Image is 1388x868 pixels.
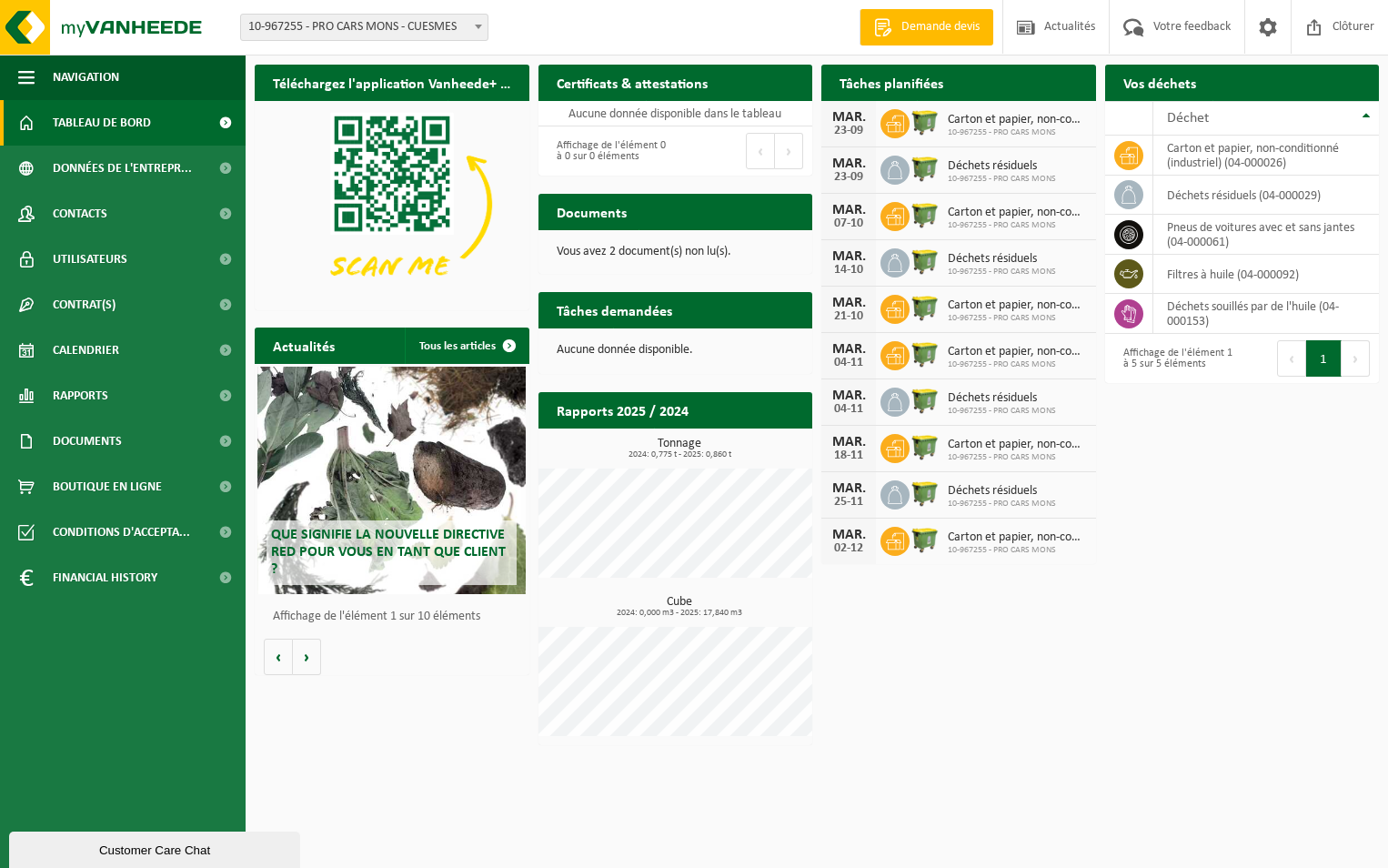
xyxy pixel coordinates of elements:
h2: Téléchargez l'application Vanheede+ maintenant! [255,65,529,100]
a: Que signifie la nouvelle directive RED pour vous en tant que client ? [257,367,526,594]
span: Que signifie la nouvelle directive RED pour vous en tant que client ? [271,528,506,577]
span: Données de l'entrepr... [53,146,192,191]
td: filtres à huile (04-000092) [1153,255,1380,294]
span: 10-967255 - PRO CARS MONS [948,359,1087,370]
span: 10-967255 - PRO CARS MONS [948,174,1056,185]
p: Aucune donnée disponible. [557,344,795,357]
button: Vorige [264,639,293,675]
span: Rapports [53,373,108,419]
div: MAR. [830,528,867,542]
div: MAR. [830,110,867,125]
button: Previous [746,133,775,169]
img: WB-1100-HPE-GN-50 [910,106,940,137]
h3: Tonnage [548,438,813,459]
button: Volgende [293,639,321,675]
span: Carton et papier, non-conditionné (industriel) [948,298,1087,313]
img: WB-1100-HPE-GN-50 [910,431,940,462]
span: Utilisateurs [53,237,127,282]
div: 04-11 [830,403,867,416]
span: 10-967255 - PRO CARS MONS [948,127,1087,138]
h2: Documents [538,194,645,229]
div: 04-11 [830,357,867,369]
div: MAR. [830,156,867,171]
div: 25-11 [830,496,867,509]
span: Carton et papier, non-conditionné (industriel) [948,345,1087,359]
a: Consulter les rapports [654,428,810,464]
div: 14-10 [830,264,867,277]
img: WB-1100-HPE-GN-50 [910,338,940,369]
span: 10-967255 - PRO CARS MONS [948,220,1087,231]
div: MAR. [830,249,867,264]
span: Contrat(s) [53,282,116,328]
span: Déchets résiduels [948,391,1056,406]
td: déchets souillés par de l'huile (04-000153) [1153,294,1380,334]
div: Affichage de l'élément 0 à 0 sur 0 éléments [548,131,667,171]
img: WB-1100-HPE-GN-50 [910,292,940,323]
span: Contacts [53,191,107,237]
div: MAR. [830,203,867,217]
p: Vous avez 2 document(s) non lu(s). [557,246,795,258]
div: MAR. [830,481,867,496]
span: 2024: 0,775 t - 2025: 0,860 t [548,450,813,459]
span: Carton et papier, non-conditionné (industriel) [948,530,1087,545]
img: WB-1100-HPE-GN-50 [910,199,940,230]
h2: Actualités [255,328,353,363]
div: MAR. [830,342,867,357]
div: 23-09 [830,125,867,137]
button: Next [775,133,803,169]
span: Tableau de bord [53,100,151,146]
img: WB-1100-HPE-GN-50 [910,246,940,277]
a: Demande devis [860,9,993,45]
span: Déchets résiduels [948,484,1056,499]
a: Tous les articles [405,328,528,364]
iframe: chat widget [9,828,304,868]
img: WB-1100-HPE-GN-50 [910,385,940,416]
span: Calendrier [53,328,119,373]
h2: Certificats & attestations [538,65,726,100]
button: Next [1342,340,1370,377]
td: pneus de voitures avec et sans jantes (04-000061) [1153,215,1380,255]
div: 21-10 [830,310,867,323]
span: 10-967255 - PRO CARS MONS [948,499,1056,510]
td: déchets résiduels (04-000029) [1153,176,1380,215]
div: 23-09 [830,171,867,184]
img: WB-1100-HPE-GN-50 [910,153,940,184]
span: Déchet [1167,111,1209,126]
td: Aucune donnée disponible dans le tableau [538,101,813,126]
span: 10-967255 - PRO CARS MONS [948,545,1087,556]
span: Financial History [53,555,157,601]
td: carton et papier, non-conditionné (industriel) (04-000026) [1153,136,1380,176]
span: Demande devis [897,18,984,36]
span: Déchets résiduels [948,159,1056,174]
div: MAR. [830,435,867,449]
p: Affichage de l'élément 1 sur 10 éléments [273,611,520,623]
button: 1 [1306,340,1342,377]
span: Documents [53,419,122,464]
span: 10-967255 - PRO CARS MONS [948,313,1087,324]
span: Boutique en ligne [53,464,162,510]
div: 07-10 [830,217,867,230]
span: Déchets résiduels [948,252,1056,267]
img: Download de VHEPlus App [255,101,529,307]
span: 10-967255 - PRO CARS MONS [948,406,1056,417]
span: Carton et papier, non-conditionné (industriel) [948,206,1087,220]
div: MAR. [830,296,867,310]
div: 18-11 [830,449,867,462]
span: 2024: 0,000 m3 - 2025: 17,840 m3 [548,609,813,618]
div: 02-12 [830,542,867,555]
h2: Tâches demandées [538,292,690,328]
span: 10-967255 - PRO CARS MONS - CUESMES [240,14,488,41]
h2: Rapports 2025 / 2024 [538,392,707,428]
span: Carton et papier, non-conditionné (industriel) [948,113,1087,127]
div: Affichage de l'élément 1 à 5 sur 5 éléments [1114,338,1233,378]
span: 10-967255 - PRO CARS MONS [948,452,1087,463]
h2: Tâches planifiées [821,65,961,100]
h2: Vos déchets [1105,65,1214,100]
span: Carton et papier, non-conditionné (industriel) [948,438,1087,452]
div: MAR. [830,389,867,403]
h3: Cube [548,596,813,618]
span: Conditions d'accepta... [53,510,190,555]
button: Previous [1277,340,1306,377]
img: WB-1100-HPE-GN-50 [910,524,940,555]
